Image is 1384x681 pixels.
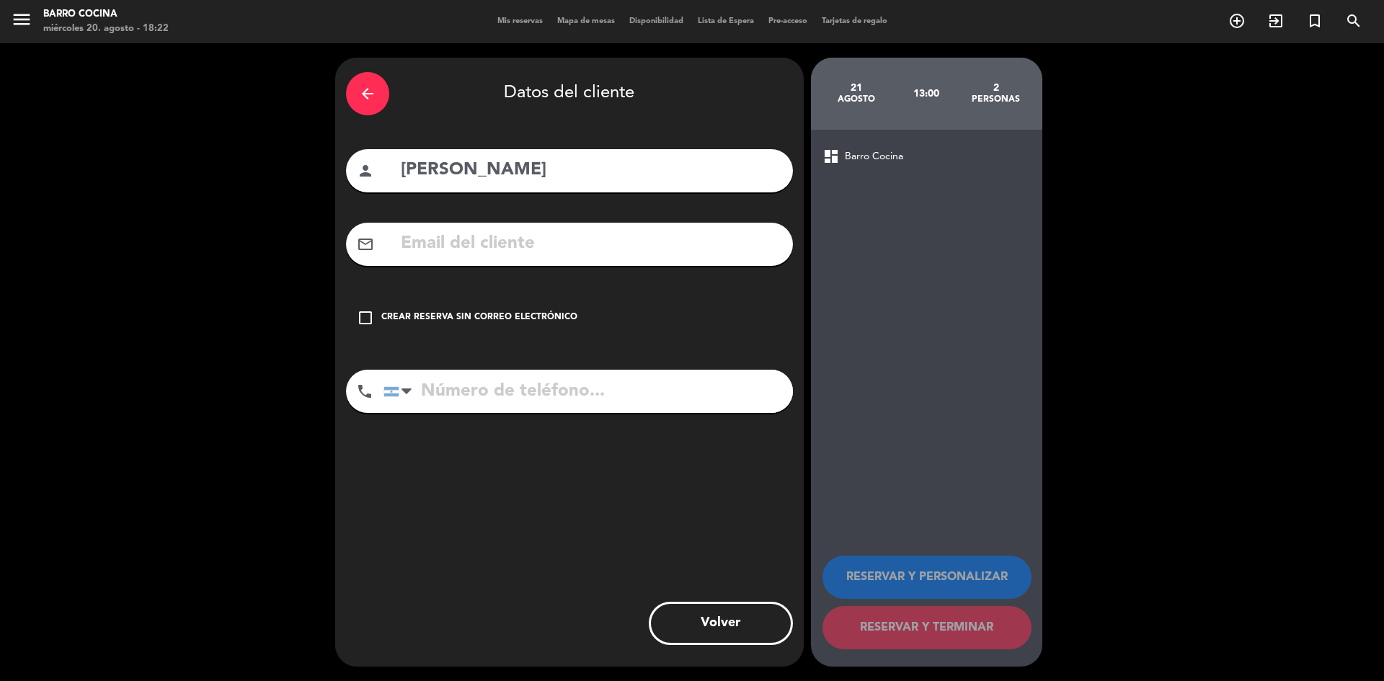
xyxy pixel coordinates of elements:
input: Email del cliente [399,229,782,259]
div: Argentina: +54 [384,370,417,412]
span: Mapa de mesas [550,17,622,25]
i: search [1345,12,1362,30]
i: exit_to_app [1267,12,1285,30]
i: turned_in_not [1306,12,1323,30]
div: 21 [822,82,892,94]
i: menu [11,9,32,30]
i: check_box_outline_blank [357,309,374,326]
i: phone [356,383,373,400]
div: agosto [822,94,892,105]
span: Disponibilidad [622,17,691,25]
i: arrow_back [359,85,376,102]
span: Pre-acceso [761,17,815,25]
span: Lista de Espera [691,17,761,25]
div: personas [961,94,1031,105]
button: menu [11,9,32,35]
div: Crear reserva sin correo electrónico [381,311,577,325]
div: 2 [961,82,1031,94]
i: mail_outline [357,236,374,253]
div: Datos del cliente [346,68,793,119]
span: Tarjetas de regalo [815,17,895,25]
span: Mis reservas [490,17,550,25]
span: dashboard [822,148,840,165]
input: Número de teléfono... [383,370,793,413]
button: RESERVAR Y TERMINAR [822,606,1032,649]
button: RESERVAR Y PERSONALIZAR [822,556,1032,599]
div: miércoles 20. agosto - 18:22 [43,22,169,36]
i: person [357,162,374,179]
div: Barro Cocina [43,7,169,22]
input: Nombre del cliente [399,156,782,185]
i: add_circle_outline [1228,12,1246,30]
button: Volver [649,602,793,645]
div: 13:00 [891,68,961,119]
span: Barro Cocina [845,148,903,165]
